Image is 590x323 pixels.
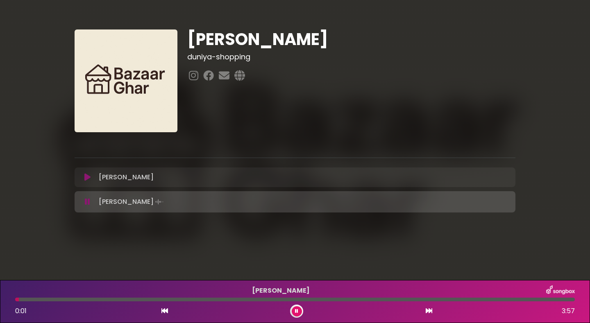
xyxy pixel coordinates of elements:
h3: duniya-shopping [187,52,515,61]
p: [PERSON_NAME] [99,172,511,182]
img: waveform4.gif [154,196,165,208]
img: 4vGZ4QXSguwBTn86kXf1 [75,29,177,132]
h1: [PERSON_NAME] [187,29,515,49]
p: [PERSON_NAME] [99,196,511,208]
